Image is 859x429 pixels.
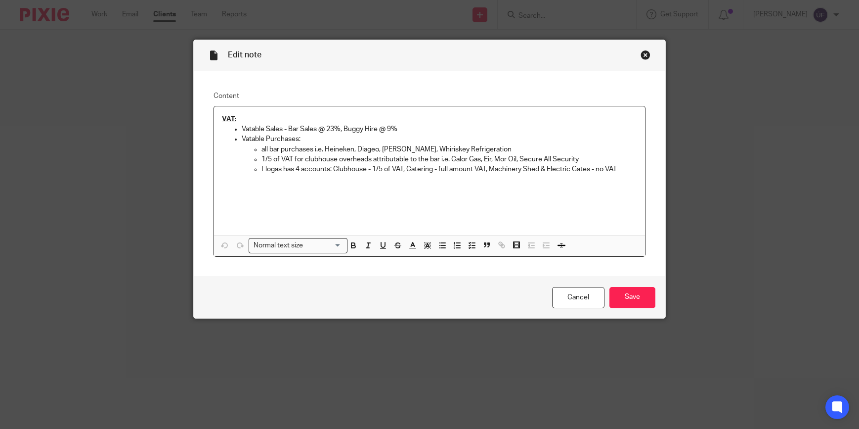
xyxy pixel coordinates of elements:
[306,240,342,251] input: Search for option
[228,51,261,59] span: Edit note
[261,154,637,164] p: 1/5 of VAT for clubhouse overheads attributable to the bar i.e. Calor Gas, Eir, Mor Oil, Secure A...
[251,240,305,251] span: Normal text size
[609,287,655,308] input: Save
[261,164,637,174] p: Flogas has 4 accounts: Clubhouse - 1/5 of VAT, Catering - full amount VAT, Machinery Shed & Elect...
[214,91,645,101] label: Content
[222,116,236,123] u: VAT:
[552,287,604,308] a: Cancel
[242,134,637,144] p: Vatable Purchases:
[261,144,637,154] p: all bar purchases i.e. Heineken, Diageo, [PERSON_NAME], Whiriskey Refrigeration
[641,50,650,60] div: Close this dialog window
[242,124,637,134] p: Vatable Sales - Bar Sales @ 23%, Buggy Hire @ 9%
[249,238,347,253] div: Search for option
